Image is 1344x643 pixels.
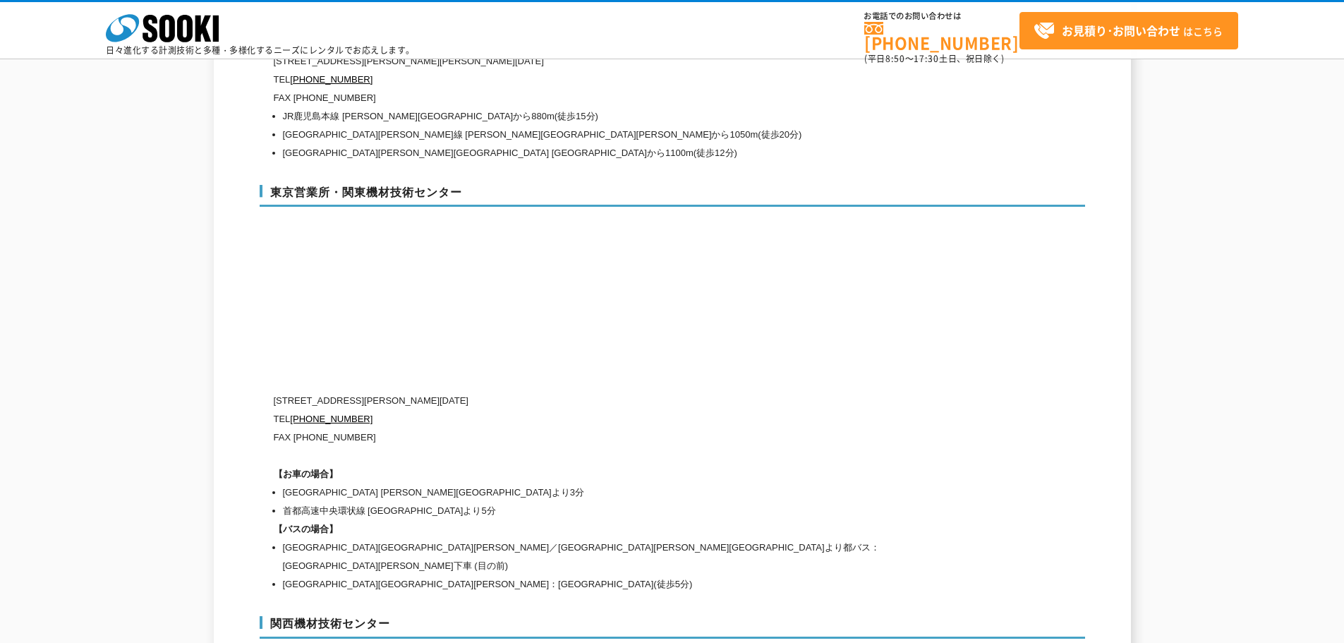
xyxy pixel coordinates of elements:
h3: 東京営業所・関東機材技術センター [260,185,1085,208]
span: はこちら [1034,20,1223,42]
a: お見積り･お問い合わせはこちら [1019,12,1238,49]
p: FAX [PHONE_NUMBER] [274,428,951,447]
span: (平日 ～ 土日、祝日除く) [864,52,1004,65]
li: [GEOGRAPHIC_DATA][PERSON_NAME][GEOGRAPHIC_DATA] [GEOGRAPHIC_DATA]から1100m(徒歩12分) [283,144,951,162]
h1: 【バスの場合】 [274,520,951,539]
h3: 関西機材技術センター [260,616,1085,639]
a: [PHONE_NUMBER] [290,74,373,85]
li: 首都高速中央環状線 [GEOGRAPHIC_DATA]より5分 [283,502,951,520]
li: [GEOGRAPHIC_DATA][GEOGRAPHIC_DATA][PERSON_NAME]／[GEOGRAPHIC_DATA][PERSON_NAME][GEOGRAPHIC_DATA]より... [283,539,951,575]
li: JR鹿児島本線 [PERSON_NAME][GEOGRAPHIC_DATA]から880m(徒歩15分) [283,107,951,126]
p: TEL [274,71,951,89]
p: [STREET_ADDRESS][PERSON_NAME][DATE] [274,392,951,410]
li: [GEOGRAPHIC_DATA][GEOGRAPHIC_DATA][PERSON_NAME]：[GEOGRAPHIC_DATA](徒歩5分) [283,575,951,594]
a: [PHONE_NUMBER] [290,414,373,424]
p: FAX [PHONE_NUMBER] [274,89,951,107]
span: 8:50 [885,52,905,65]
a: [PHONE_NUMBER] [864,22,1019,51]
span: お電話でのお問い合わせは [864,12,1019,20]
p: 日々進化する計測技術と多種・多様化するニーズにレンタルでお応えします。 [106,46,415,54]
strong: お見積り･お問い合わせ [1062,22,1180,39]
span: 17:30 [914,52,939,65]
h1: 【お車の場合】 [274,465,951,483]
li: [GEOGRAPHIC_DATA][PERSON_NAME]線 [PERSON_NAME][GEOGRAPHIC_DATA][PERSON_NAME]から1050m(徒歩20分) [283,126,951,144]
li: [GEOGRAPHIC_DATA] [PERSON_NAME][GEOGRAPHIC_DATA]より3分 [283,483,951,502]
p: TEL [274,410,951,428]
